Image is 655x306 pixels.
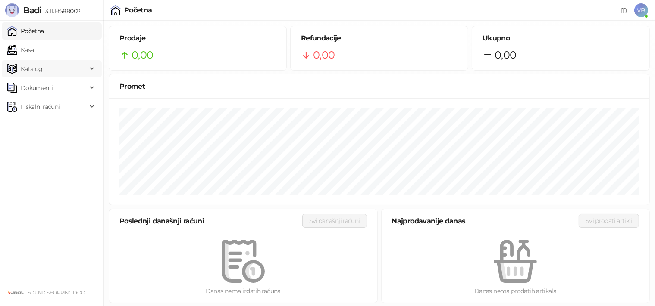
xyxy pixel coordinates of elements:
button: Svi današnji računi [302,214,367,228]
h5: Ukupno [483,33,639,43]
img: 64x64-companyLogo-e7a8445e-e0d6-44f4-afaa-b464db374048.png [7,284,24,301]
div: Danas nema izdatih računa [123,286,364,296]
div: Poslednji današnji računi [119,216,302,226]
span: Katalog [21,60,43,77]
a: Dokumentacija [617,3,631,17]
span: VB [634,3,648,17]
span: Badi [23,5,41,15]
span: Dokumenti [21,79,53,96]
span: 0,00 [313,47,335,63]
a: Kasa [7,41,34,59]
button: Svi prodati artikli [579,214,639,228]
span: Fiskalni računi [21,98,60,115]
span: 0,00 [132,47,153,63]
img: Logo [5,3,19,17]
div: Danas nema prodatih artikala [395,286,636,296]
span: 3.11.1-f588002 [41,7,80,15]
span: 0,00 [495,47,516,63]
a: Početna [7,22,44,40]
h5: Refundacije [301,33,458,43]
div: Početna [124,7,152,14]
div: Najprodavanije danas [392,216,579,226]
small: SOUND SHOPPING DOO [28,290,85,296]
div: Promet [119,81,639,92]
h5: Prodaje [119,33,276,43]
